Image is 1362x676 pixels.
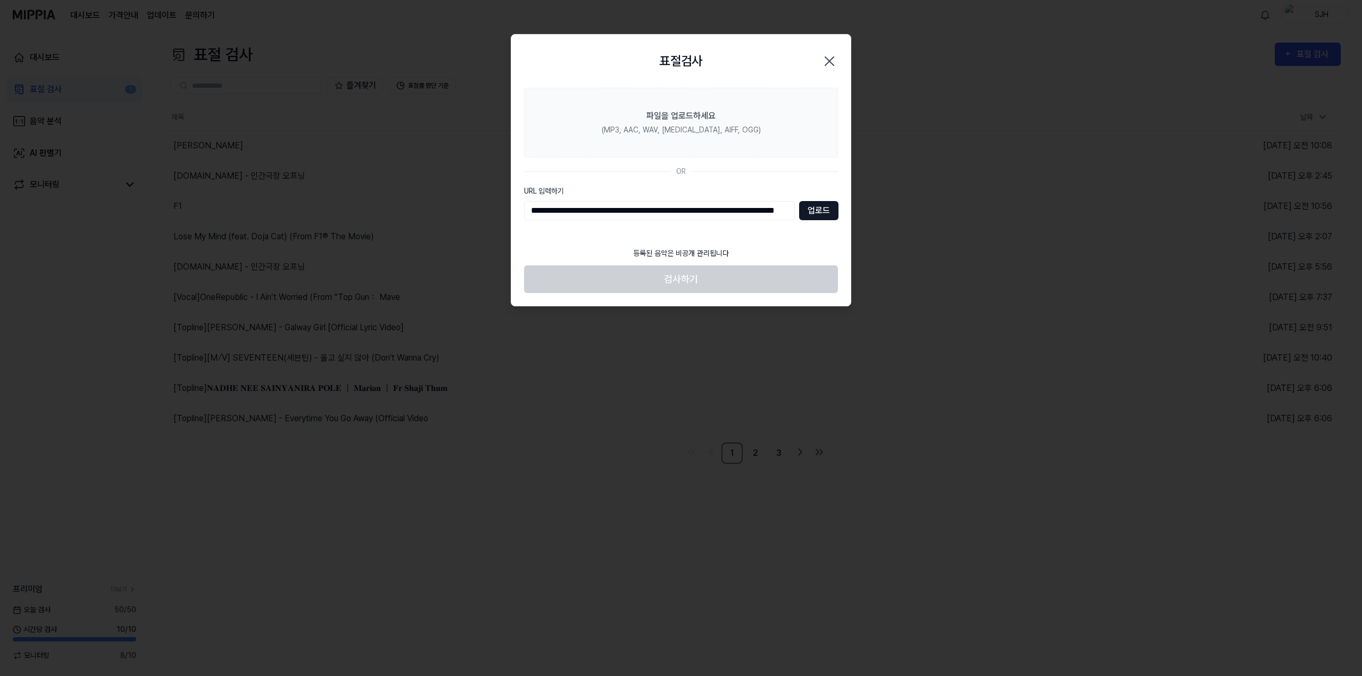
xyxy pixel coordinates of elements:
label: URL 입력하기 [524,186,838,197]
div: 등록된 음악은 비공개 관리됩니다 [627,241,735,265]
div: OR [676,166,686,177]
div: 파일을 업로드하세요 [646,110,716,122]
div: (MP3, AAC, WAV, [MEDICAL_DATA], AIFF, OGG) [602,124,761,136]
button: 업로드 [799,201,838,220]
h2: 표절검사 [659,52,703,71]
